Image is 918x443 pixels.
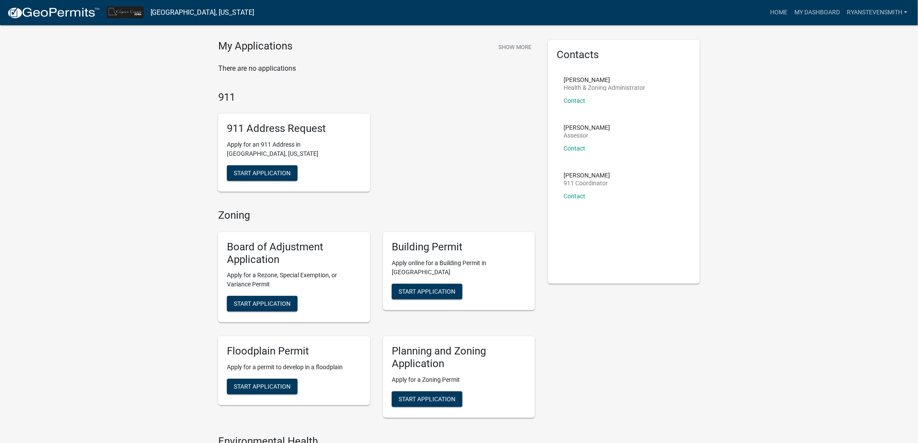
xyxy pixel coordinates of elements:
[767,4,791,21] a: Home
[227,379,298,394] button: Start Application
[227,363,361,372] p: Apply for a permit to develop in a floodplain
[564,180,610,186] p: 911 Coordinator
[107,7,144,18] img: Clayton County, Iowa
[564,97,585,104] a: Contact
[227,345,361,358] h5: Floodplain Permit
[218,40,292,53] h4: My Applications
[234,383,291,390] span: Start Application
[392,259,526,277] p: Apply online for a Building Permit in [GEOGRAPHIC_DATA]
[218,209,535,222] h4: Zoning
[399,288,456,295] span: Start Application
[392,284,462,299] button: Start Application
[399,396,456,403] span: Start Application
[392,375,526,384] p: Apply for a Zoning Permit
[227,140,361,158] p: Apply for an 911 Address in [GEOGRAPHIC_DATA], [US_STATE]
[564,77,645,83] p: [PERSON_NAME]
[564,132,610,138] p: Assessor
[791,4,843,21] a: My Dashboard
[227,296,298,312] button: Start Application
[843,4,911,21] a: ryanstevensmith
[564,125,610,131] p: [PERSON_NAME]
[227,165,298,181] button: Start Application
[218,91,535,104] h4: 911
[218,63,535,74] p: There are no applications
[234,170,291,177] span: Start Application
[392,391,462,407] button: Start Application
[227,241,361,266] h5: Board of Adjustment Application
[234,300,291,307] span: Start Application
[564,145,585,152] a: Contact
[564,85,645,91] p: Health & Zoning Administrator
[392,345,526,370] h5: Planning and Zoning Application
[564,193,585,200] a: Contact
[392,241,526,253] h5: Building Permit
[557,49,691,61] h5: Contacts
[564,172,610,178] p: [PERSON_NAME]
[227,122,361,135] h5: 911 Address Request
[495,40,535,54] button: Show More
[151,5,255,20] a: [GEOGRAPHIC_DATA], [US_STATE]
[227,271,361,289] p: Apply for a Rezone, Special Exemption, or Variance Permit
